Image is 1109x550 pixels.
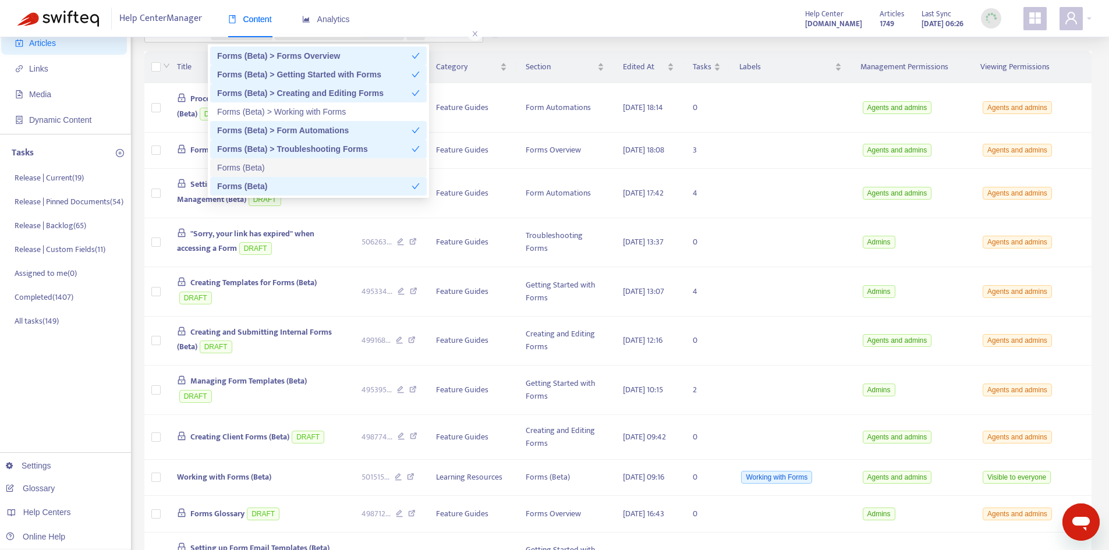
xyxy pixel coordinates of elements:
td: 0 [683,317,730,366]
span: check [412,52,420,60]
span: check [412,70,420,79]
td: Feature Guides [427,496,516,533]
td: Forms (Beta) [516,460,614,496]
td: 0 [683,460,730,496]
p: Release | Pinned Documents ( 54 ) [15,196,123,208]
span: link [15,65,23,73]
td: 4 [683,267,730,317]
span: Agents and admins [983,236,1052,249]
p: Release | Custom Fields ( 11 ) [15,243,105,256]
div: Forms (Beta) > Forms Overview [217,49,412,62]
span: Edited At [623,61,665,73]
span: "Sorry, your link has expired" when accessing a Form [177,227,315,256]
td: Feature Guides [427,169,516,218]
img: Swifteq [17,10,99,27]
td: Feature Guides [427,83,516,133]
span: lock [177,431,186,441]
span: 499168 ... [362,334,391,347]
td: 3 [683,133,730,169]
span: lock [177,179,186,188]
span: Media [29,90,51,99]
span: Agents and admins [983,384,1052,396]
a: [DOMAIN_NAME] [805,17,862,30]
th: Tasks [683,51,730,83]
td: 0 [683,496,730,533]
div: Forms (Beta) > Working with Forms [217,105,420,118]
p: Tasks [12,146,34,160]
span: Articles [880,8,904,20]
span: down [163,62,170,69]
div: Forms (Beta) > Working with Forms [210,102,427,121]
span: user [1064,11,1078,25]
span: Admins [863,508,895,520]
span: Admins [863,384,895,396]
span: Title [177,61,334,73]
span: check [412,89,420,97]
span: [DATE] 16:43 [623,507,664,520]
td: Form Automations [516,169,614,218]
div: Forms (Beta) [210,177,427,196]
span: [DATE] 09:16 [623,470,664,484]
span: container [15,116,23,124]
span: 506263 ... [362,236,392,249]
span: Analytics [302,15,350,24]
span: Admins [863,236,895,249]
div: Forms (Beta) [217,161,420,174]
td: Feature Guides [427,133,516,169]
span: appstore [1028,11,1042,25]
div: Forms (Beta) > Troubleshooting Forms [210,140,427,158]
div: Forms (Beta) > Getting Started with Forms [210,65,427,84]
p: Assigned to me ( 0 ) [15,267,77,279]
span: Agents and admins [983,144,1052,157]
span: [DATE] 10:15 [623,383,663,396]
span: Working with Forms [741,471,812,484]
span: Articles [29,38,56,48]
th: Edited At [614,51,683,83]
span: 498774 ... [362,431,392,443]
span: Help Center [805,8,844,20]
div: Forms (Beta) > Form Automations [217,124,412,137]
td: Creating and Editing Forms [516,317,614,366]
span: Agents and admins [863,431,932,443]
span: Creating Client Forms (Beta) [190,430,289,443]
td: Feature Guides [427,267,516,317]
span: DRAFT [179,390,212,403]
th: Labels [730,51,851,83]
span: [DATE] 13:37 [623,235,664,249]
a: Online Help [6,532,65,541]
td: Troubleshooting Forms [516,218,614,268]
span: DRAFT [200,108,232,120]
span: Getting started with Articles [988,27,1092,40]
span: Tasks [693,61,711,73]
span: lock [177,228,186,237]
span: check [412,145,420,153]
td: Feature Guides [427,317,516,366]
span: account-book [15,39,23,47]
span: file-image [15,90,23,98]
td: Forms Overview [516,133,614,169]
td: Learning Resources [427,460,516,496]
span: check [412,182,420,190]
img: sync_loading.0b5143dde30e3a21642e.gif [984,11,998,26]
span: Agents and admins [863,144,932,157]
span: Help Center Manager [119,8,202,30]
span: Agents and admins [983,101,1052,114]
th: Viewing Permissions [971,51,1092,83]
td: 0 [683,83,730,133]
td: 0 [683,218,730,268]
span: Section [526,61,595,73]
iframe: Button to launch messaging window [1062,503,1100,541]
span: Forms Glossary [190,507,245,520]
td: Feature Guides [427,415,516,460]
span: Save [577,26,608,40]
span: [DATE] 18:08 [623,143,664,157]
span: DRAFT [179,292,212,304]
span: Labels [739,61,832,73]
span: DRAFT [249,193,281,206]
span: area-chart [302,15,310,23]
span: Agents and admins [983,508,1052,520]
span: Forms Overview (Beta) [190,143,270,157]
span: + Add filter [517,26,557,40]
a: Settings [6,461,51,470]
